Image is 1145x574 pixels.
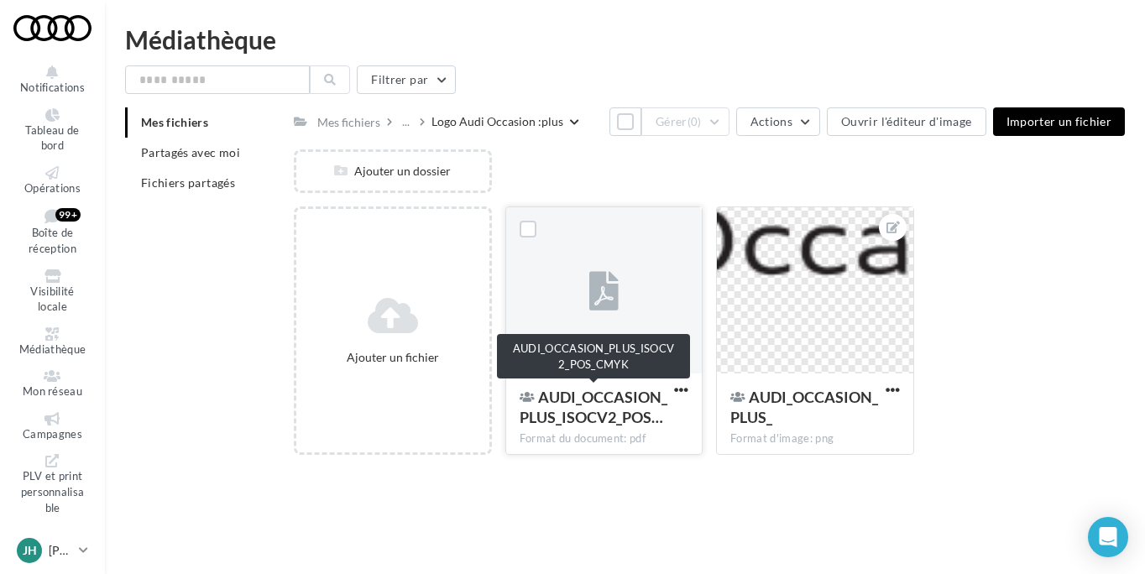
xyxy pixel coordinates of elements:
button: Filtrer par [357,65,456,94]
a: Boîte de réception 99+ [13,205,91,258]
a: Médiathèque [13,324,91,360]
span: Visibilité locale [30,284,74,314]
button: Actions [736,107,820,136]
button: Notifications [13,62,91,98]
div: Ajouter un fichier [303,349,482,366]
span: PLV et print personnalisable [21,470,85,514]
span: Actions [750,114,792,128]
div: Format d'image: png [730,431,899,446]
div: Format du document: pdf [520,431,688,446]
a: Visibilité locale [13,266,91,317]
span: JH [23,542,37,559]
button: Gérer(0) [641,107,729,136]
span: Campagnes [23,427,82,441]
div: Logo Audi Occasion :plus [431,113,563,130]
a: Campagnes [13,409,91,445]
div: AUDI_OCCASION_PLUS_ISOCV2_POS_CMYK [497,334,690,378]
span: Opérations [24,181,81,195]
div: Mes fichiers [317,114,380,131]
span: Fichiers partagés [141,175,235,190]
span: Boîte de réception [29,227,76,256]
a: PLV et print personnalisable [13,451,91,518]
button: Ouvrir l'éditeur d'image [827,107,986,136]
span: AUDI_OCCASION_PLUS_ [730,388,878,426]
div: Médiathèque [125,27,1125,52]
span: Mes fichiers [141,115,208,129]
div: Open Intercom Messenger [1088,517,1128,557]
span: (0) [688,115,702,128]
a: Mon réseau [13,366,91,402]
span: AUDI_OCCASION_PLUS_ISOCV2_POS_CMYK [520,388,667,426]
span: Mon réseau [23,384,82,398]
span: Médiathèque [19,342,86,356]
p: [PERSON_NAME] [49,542,72,559]
button: Importer un fichier [993,107,1126,136]
a: Tableau de bord [13,105,91,156]
span: Importer un fichier [1006,114,1112,128]
div: ... [399,110,413,133]
a: JH [PERSON_NAME] [13,535,91,566]
span: Tableau de bord [25,123,79,153]
span: Notifications [20,81,85,94]
div: Ajouter un dossier [296,163,489,180]
a: Opérations [13,163,91,199]
span: Partagés avec moi [141,145,240,159]
div: 99+ [55,208,81,222]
